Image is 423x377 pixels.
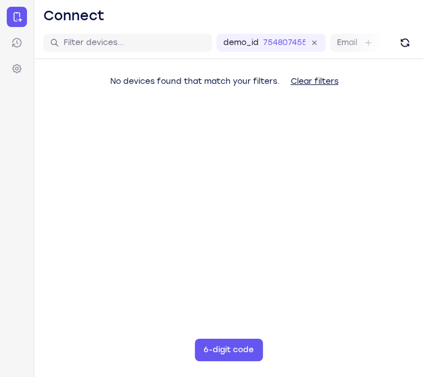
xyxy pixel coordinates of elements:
[7,33,27,53] a: Sessions
[64,37,205,48] input: Filter devices...
[337,37,357,48] label: Email
[43,7,105,25] h1: Connect
[7,59,27,79] a: Settings
[195,339,263,361] button: 6-digit code
[396,34,414,52] button: Refresh
[223,37,259,48] label: demo_id
[282,70,348,93] button: Clear filters
[7,7,27,27] a: Connect
[110,77,280,86] span: No devices found that match your filters.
